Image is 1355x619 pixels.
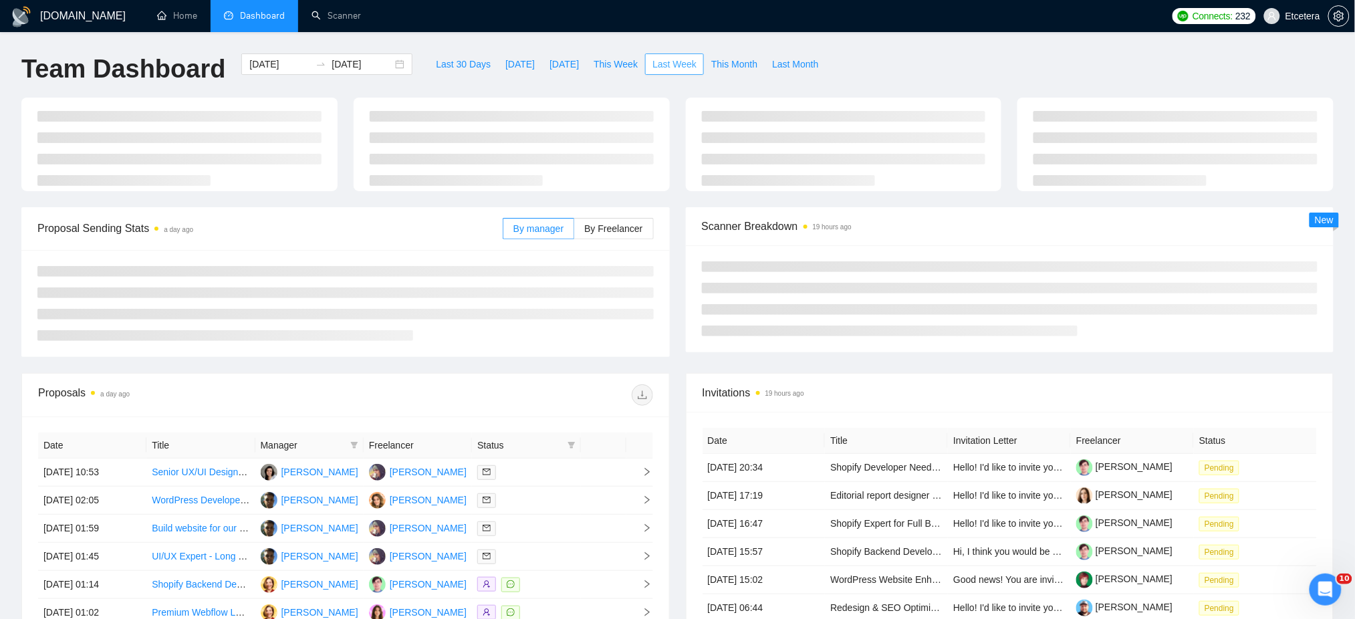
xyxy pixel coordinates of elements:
[369,464,386,481] img: PS
[348,435,361,455] span: filter
[507,580,515,588] span: message
[152,607,386,618] a: Premium Webflow Landing Page Design for Deal Soldier
[1071,428,1194,454] th: Freelancer
[369,550,467,561] a: PS[PERSON_NAME]
[1199,489,1239,503] span: Pending
[703,384,1318,401] span: Invitations
[261,494,358,505] a: AP[PERSON_NAME]
[11,6,32,27] img: logo
[1076,515,1093,532] img: c1WxvaZJbEkjYskB_NLkd46d563zNhCYqpob2QYOt_ABmdev5F_TzxK5jj4umUDMAG
[1315,215,1334,225] span: New
[1267,11,1277,21] span: user
[157,10,197,21] a: homeHome
[632,551,652,561] span: right
[369,576,386,593] img: DM
[369,466,467,477] a: PS[PERSON_NAME]
[1199,518,1245,529] a: Pending
[281,577,358,592] div: [PERSON_NAME]
[100,390,130,398] time: a day ago
[261,550,358,561] a: AP[PERSON_NAME]
[765,390,804,397] time: 19 hours ago
[830,518,1003,529] a: Shopify Expert for Full Brand Setup (A–Z)
[703,538,826,566] td: [DATE] 15:57
[152,551,311,562] a: UI/UX Expert - Long term Relationship
[1193,9,1233,23] span: Connects:
[390,465,467,479] div: [PERSON_NAME]
[825,482,948,510] td: Editorial report designer (French document / guide)
[1076,602,1173,612] a: [PERSON_NAME]
[549,57,579,72] span: [DATE]
[565,435,578,455] span: filter
[513,223,564,234] span: By manager
[1076,489,1173,500] a: [PERSON_NAME]
[507,608,515,616] span: message
[146,543,255,571] td: UI/UX Expert - Long term Relationship
[261,576,277,593] img: AM
[1076,574,1173,584] a: [PERSON_NAME]
[152,495,462,505] a: WordPress Developer Needed for Ongoing Maintenance and Development
[261,548,277,565] img: AP
[830,602,1086,613] a: Redesign & SEO Optimization of Existing WordPress Website
[281,549,358,564] div: [PERSON_NAME]
[1178,11,1189,21] img: upwork-logo.png
[1199,462,1245,473] a: Pending
[390,493,467,507] div: [PERSON_NAME]
[483,524,491,532] span: mail
[1076,572,1093,588] img: c1Yz1V5vTkFBIK6lnZKICux94CK7NJh7mMOvUEmt1RGeaFBAi1QHuau63OPw6vGT8z
[1076,600,1093,616] img: c1_wsTOCKuO63Co51oG6zVrBFnXkp1W6BZHtXIXSeYHRBGcUh-uNMjL9v5gRR6SRuG
[477,438,562,453] span: Status
[703,428,826,454] th: Date
[703,454,826,482] td: [DATE] 20:34
[261,520,277,537] img: AP
[702,218,1318,235] span: Scanner Breakdown
[390,521,467,535] div: [PERSON_NAME]
[152,523,268,533] a: Build website for our startup
[369,520,386,537] img: PS
[498,53,542,75] button: [DATE]
[825,428,948,454] th: Title
[146,432,255,459] th: Title
[1235,9,1250,23] span: 232
[261,578,358,589] a: AM[PERSON_NAME]
[830,490,1042,501] a: Editorial report designer (French document / guide)
[224,11,233,20] span: dashboard
[152,467,443,477] a: Senior UX/UI Designer for Webflow Website (Healthcare / D2C Brand)
[38,459,146,487] td: [DATE] 10:53
[584,223,642,234] span: By Freelancer
[1199,490,1245,501] a: Pending
[1199,602,1245,613] a: Pending
[21,53,225,85] h1: Team Dashboard
[1199,546,1245,557] a: Pending
[830,462,1110,473] a: Shopify Developer Needed for MVP Website with Custom Elements
[436,57,491,72] span: Last 30 Days
[281,465,358,479] div: [PERSON_NAME]
[586,53,645,75] button: This Week
[830,546,1074,557] a: Shopify Backend Developer Needed for New Store Launch
[1328,5,1350,27] button: setting
[428,53,498,75] button: Last 30 Days
[390,549,467,564] div: [PERSON_NAME]
[948,428,1071,454] th: Invitation Letter
[1329,11,1349,21] span: setting
[1199,517,1239,531] span: Pending
[249,57,310,72] input: Start date
[765,53,826,75] button: Last Month
[703,510,826,538] td: [DATE] 16:47
[332,57,392,72] input: End date
[369,492,386,509] img: AP
[1199,601,1239,616] span: Pending
[632,608,652,617] span: right
[483,580,491,588] span: user-add
[1076,487,1093,504] img: c1xla-haZDe3rTgCpy3_EKqnZ9bE1jCu9HkBpl3J4QwgQIcLjIh-6uLdGjM-EeUJe5
[483,552,491,560] span: mail
[704,53,765,75] button: This Month
[813,223,852,231] time: 19 hours ago
[255,432,364,459] th: Manager
[505,57,535,72] span: [DATE]
[772,57,818,72] span: Last Month
[38,432,146,459] th: Date
[1076,461,1173,472] a: [PERSON_NAME]
[825,538,948,566] td: Shopify Backend Developer Needed for New Store Launch
[369,606,467,617] a: PD[PERSON_NAME]
[1076,459,1093,476] img: c1WxvaZJbEkjYskB_NLkd46d563zNhCYqpob2QYOt_ABmdev5F_TzxK5jj4umUDMAG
